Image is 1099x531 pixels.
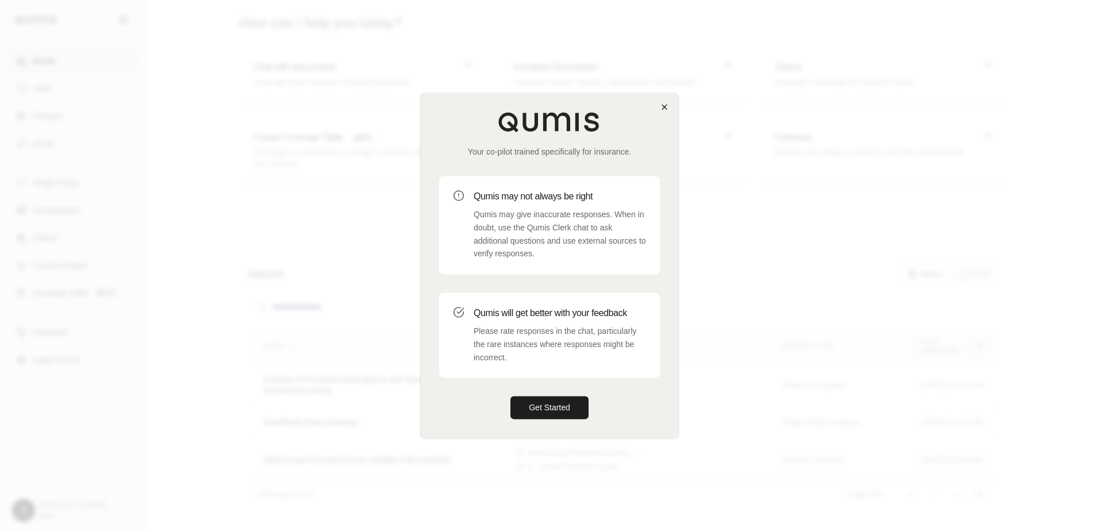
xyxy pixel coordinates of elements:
p: Please rate responses in the chat, particularly the rare instances where responses might be incor... [474,325,646,364]
img: Qumis Logo [498,111,601,132]
button: Get Started [510,397,589,420]
p: Your co-pilot trained specifically for insurance. [439,146,660,157]
p: Qumis may give inaccurate responses. When in doubt, use the Qumis Clerk chat to ask additional qu... [474,208,646,260]
h3: Qumis will get better with your feedback [474,306,646,320]
h3: Qumis may not always be right [474,190,646,203]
